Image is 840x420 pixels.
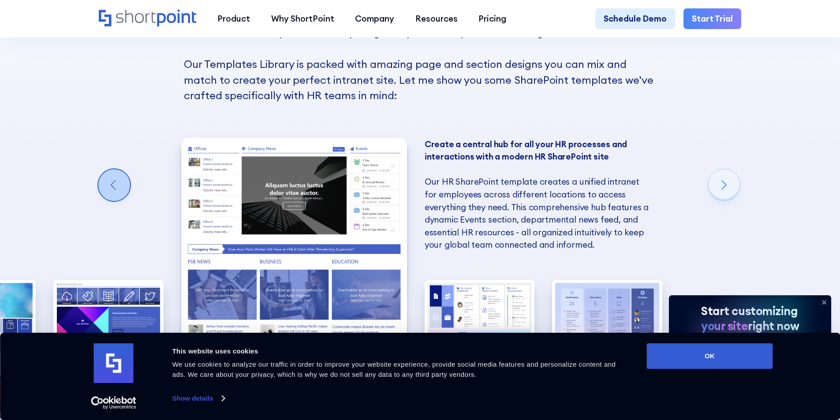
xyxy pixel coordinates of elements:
a: Show details [172,392,224,405]
img: SharePoint Template for HR [53,280,164,415]
a: Start Trial [683,8,741,30]
p: Our HR SharePoint template creates a unified intranet for employees across different locations to... [425,138,650,251]
div: Why ShortPoint [271,12,334,25]
a: Company [344,8,405,30]
div: 6 / 6 [552,280,662,415]
strong: Create a central hub for all your HR processes and interactions with a modern HR SharePoint site ‍ ‍ [425,139,627,162]
a: Usercentrics Cookiebot - opens in a new window [75,396,152,409]
div: Pricing [478,12,506,25]
div: 5 / 6 [425,280,535,415]
a: Home [99,10,196,28]
div: 4 / 6 [181,138,407,415]
span: We use cookies to analyze our traffic in order to improve your website experience, provide social... [172,361,616,378]
a: Schedule Demo [595,8,675,30]
img: logo [94,343,134,383]
button: OK [647,343,773,369]
div: Next slide [708,169,740,201]
div: Company [355,12,394,25]
div: Resources [415,12,458,25]
a: Why ShortPoint [261,8,345,30]
img: Designing a SharePoint site for HR [181,138,407,415]
img: HR SharePoint Sites Examples [552,280,662,415]
a: Pricing [468,8,517,30]
a: Resources [405,8,468,30]
a: Product [207,8,261,30]
div: Previous slide [98,169,130,201]
div: Product [217,12,250,25]
div: 3 / 6 [53,280,164,415]
div: This website uses cookies [172,346,627,357]
img: Top SharePoint Templates for 2025 [425,280,535,415]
